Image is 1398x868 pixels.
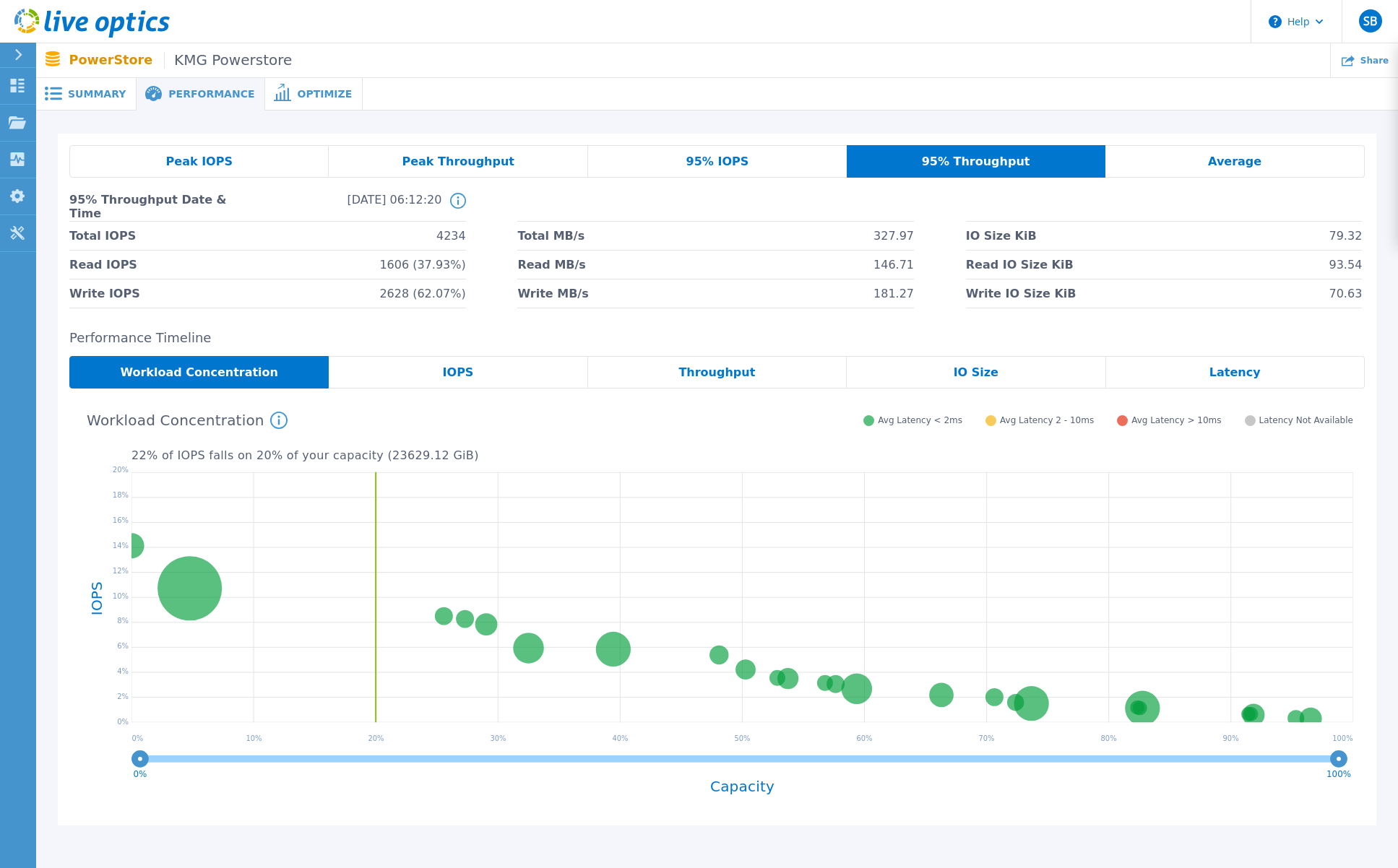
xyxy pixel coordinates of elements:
[69,222,136,250] span: Total IOPS
[1326,768,1351,778] text: 100%
[87,412,288,429] h4: Workload Concentration
[966,251,1074,279] span: Read IO Size KiB
[69,52,293,69] p: PowerStore
[678,367,755,378] span: Throughput
[954,367,998,378] span: IO Size
[1329,251,1363,279] span: 93.54
[979,734,995,742] text: 70 %
[368,734,384,742] text: 20 %
[1360,56,1389,65] span: Share
[379,279,465,308] span: 2628 (62.07%)
[379,251,465,279] span: 1606 (37.93%)
[1101,734,1117,742] text: 80 %
[113,491,129,499] text: 18%
[131,734,143,742] text: 0 %
[922,156,1030,168] span: 95% Throughput
[113,516,129,524] text: 16%
[1209,367,1261,378] span: Latency
[490,734,506,742] text: 30 %
[1131,415,1221,426] span: Avg Latency > 10ms
[90,544,104,652] h4: IOPS
[117,693,129,700] text: 2%
[134,768,147,778] text: 0%
[517,222,584,250] span: Total MB/s
[117,667,129,675] text: 4%
[402,156,514,168] span: Peak Throughput
[113,541,129,549] text: 14%
[131,449,1353,462] p: 22 % of IOPS falls on 20 % of your capacity ( 23629.12 GiB )
[1329,222,1363,250] span: 79.32
[1259,415,1353,426] span: Latency Not Available
[966,279,1076,308] span: Write IO Size KiB
[69,193,256,221] span: 95% Throughput Date & Time
[1329,279,1363,308] span: 70.63
[878,415,962,426] span: Avg Latency < 2ms
[857,734,873,742] text: 60 %
[873,251,914,279] span: 146.71
[517,251,585,279] span: Read MB/s
[1208,156,1261,168] span: Average
[246,734,262,742] text: 10 %
[436,222,466,250] span: 4234
[69,331,1365,346] h2: Performance Timeline
[443,367,474,378] span: IOPS
[68,89,126,99] span: Summary
[131,778,1353,795] h4: Capacity
[168,89,254,99] span: Performance
[256,193,442,221] span: [DATE] 06:12:20
[164,52,292,69] span: KMG Powerstore
[612,734,628,742] text: 40 %
[69,279,140,308] span: Write IOPS
[735,734,751,742] text: 50 %
[297,89,352,99] span: Optimize
[686,156,749,168] span: 95% IOPS
[117,718,129,726] text: 0%
[1000,415,1094,426] span: Avg Latency 2 - 10ms
[1332,734,1352,742] text: 100 %
[113,466,129,474] text: 20%
[1223,734,1239,742] text: 90 %
[120,367,278,378] span: Workload Concentration
[1363,15,1377,27] span: SB
[69,251,137,279] span: Read IOPS
[166,156,233,168] span: Peak IOPS
[517,279,588,308] span: Write MB/s
[873,279,914,308] span: 181.27
[966,222,1037,250] span: IO Size KiB
[873,222,914,250] span: 327.97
